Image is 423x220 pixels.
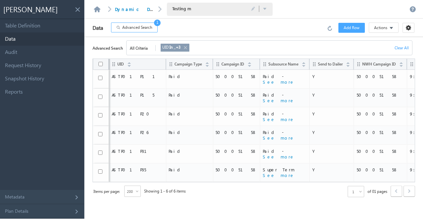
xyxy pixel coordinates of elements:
button: See more [263,172,294,178]
a: Send to Dailer [318,61,350,66]
span: ASTP01P20 [112,111,163,116]
a: NWH Campaign ID [362,61,403,66]
span: In [169,45,174,50]
button: See more [263,98,294,104]
button: Actions [369,22,399,33]
span: Y [312,111,351,116]
span: 50005158 [357,148,404,154]
span: 50005158 [215,92,257,98]
span: 50005158 [357,167,404,172]
span: of 01 pages [367,188,387,195]
span: 50005158 [357,111,404,116]
span: ASTP01P11 [112,73,163,79]
button: See more [263,116,294,122]
a: UID [117,61,131,66]
span: Paid - Youtube Premium Return - Super Term Plan [263,73,306,79]
button: Click to switch tables [263,6,267,12]
span: + 3 [176,45,180,50]
a: Dynamic Disposition [115,6,187,12]
div: Dynamic Disposition [115,6,155,13]
span: Paid [169,167,210,172]
a: Refresh Table [327,25,334,31]
span: 50005158 [357,92,404,98]
span: Y [312,167,351,172]
span: ASTP01P35 [112,167,163,172]
span: 1 [348,189,358,195]
span: Paid [169,73,210,79]
span: Showing 1 - 6 of 6 items [144,187,186,195]
span: Actions [374,25,387,31]
a: Campaign Type [174,61,209,66]
button: See more [263,79,294,85]
button: See more [263,154,294,160]
button: Add Row [338,23,365,33]
span: Y [312,92,351,98]
strong: Advanced Search [93,45,123,51]
label: Data [85,20,111,36]
span: Paid - DV360 Payu Ad 2 - Super Term Plan [263,92,306,98]
span: Paid [169,111,210,116]
span: Y [312,129,351,135]
span: Super Term Plan - Paid Camapaign35 [263,167,306,172]
span: 50005158 [357,129,404,135]
span: Testing m [172,6,238,12]
a: Help documentation for this page. [409,6,416,13]
span: 50005158 [215,148,257,154]
span: 50005158 [215,129,257,135]
span: Advanced Search [122,24,152,30]
button: Advanced Search1 [111,22,158,32]
strong: All Criteria [127,45,156,51]
span: Paid - DV360 Huella Services - Super Term Plan [263,111,306,116]
div: UID In ,, +3 [161,44,189,52]
a: Campaign ID [221,61,251,66]
span: Paid - DV360 Uber Statics Ad 3 - Super Term Plan [263,129,306,135]
span: 50005158 [215,111,257,116]
span: 50005158 [215,167,257,172]
div: UID ,, [162,44,180,51]
button: See more [263,135,294,141]
span: ASTP01P26 [112,129,163,135]
span: Paid - DV360 Zepto Ad 3 - Super Term Plan [263,148,306,154]
span: Paid [169,148,210,154]
a: Subsource Name [268,61,306,66]
span: Y [312,148,351,154]
span: Paid [169,92,210,98]
span: Items per page: [93,188,121,195]
span: ASTP01P15 [112,92,163,98]
span: Click to Edit [251,6,255,12]
span: Y [312,73,351,79]
span: 50005158 [357,73,404,79]
span: 50005158 [215,73,257,79]
a: Clear [395,45,412,51]
span: Add Row [344,25,360,31]
span: ASTP01P31 [112,148,163,154]
span: Paid [169,129,210,135]
span: 1 [154,20,161,26]
span: 200 [125,189,135,195]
